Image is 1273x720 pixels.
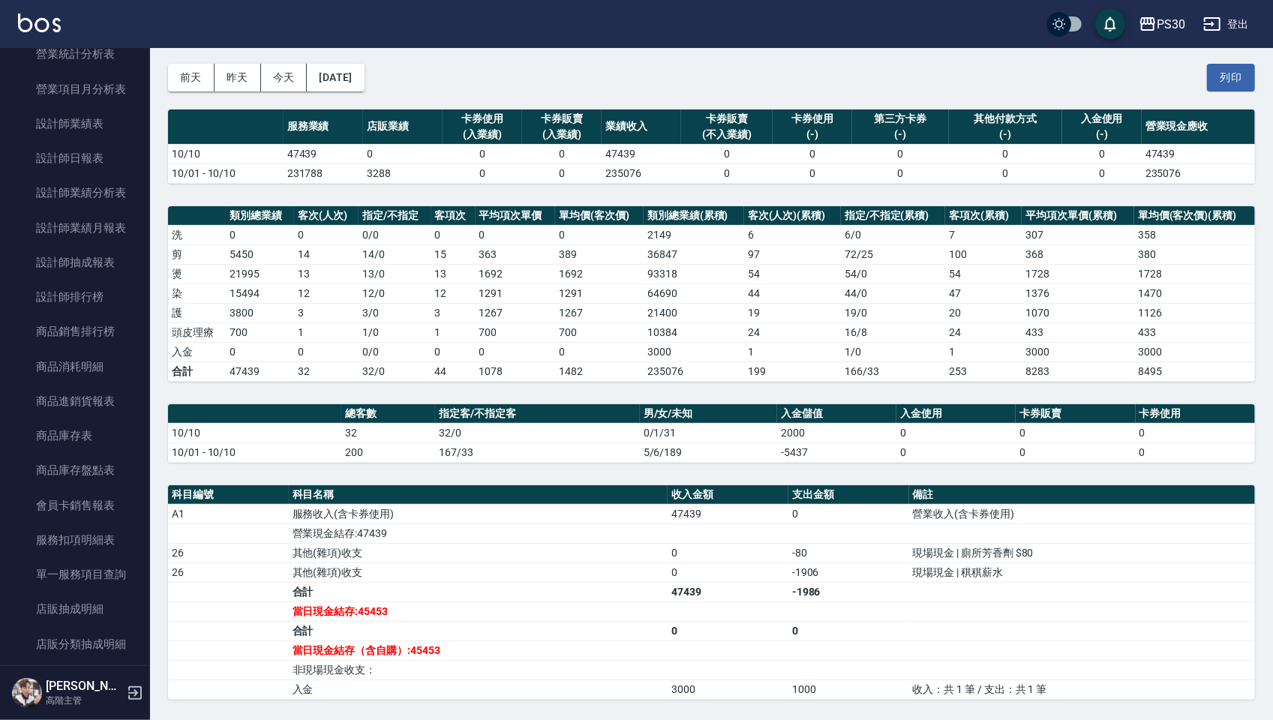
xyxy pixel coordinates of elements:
[226,361,294,381] td: 47439
[168,163,284,183] td: 10/01 - 10/10
[6,175,144,210] a: 設計師業績分析表
[6,384,144,418] a: 商品進銷貨報表
[1066,127,1138,142] div: (-)
[744,322,841,342] td: 24
[841,322,945,342] td: 16 / 8
[788,562,909,582] td: -1906
[644,244,744,264] td: 36847
[168,442,341,462] td: 10/01 - 10/10
[555,303,644,322] td: 1267
[46,679,122,694] h5: [PERSON_NAME]
[1142,109,1255,145] th: 營業現金應收
[476,264,556,283] td: 1692
[341,404,435,424] th: 總客數
[359,342,431,361] td: 0 / 0
[431,264,476,283] td: 13
[945,225,1022,244] td: 7
[945,264,1022,283] td: 54
[226,303,294,322] td: 3800
[644,206,744,226] th: 類別總業績(累積)
[6,141,144,175] a: 設計師日報表
[949,163,1062,183] td: 0
[359,303,431,322] td: 3 / 0
[226,342,294,361] td: 0
[168,244,226,264] td: 剪
[555,206,644,226] th: 單均價(客次價)
[788,621,909,640] td: 0
[555,342,644,361] td: 0
[841,225,945,244] td: 6 / 0
[294,303,359,322] td: 3
[909,562,1256,582] td: 現場現金 | 稘稘薪水
[359,361,431,381] td: 32/0
[168,303,226,322] td: 護
[896,442,1016,462] td: 0
[1066,111,1138,127] div: 入金使用
[1022,361,1134,381] td: 8283
[1134,225,1255,244] td: 358
[668,485,788,505] th: 收入金額
[341,423,435,442] td: 32
[359,206,431,226] th: 指定/不指定
[1142,163,1255,183] td: 235076
[168,361,226,381] td: 合計
[945,283,1022,303] td: 47
[526,111,598,127] div: 卡券販賣
[446,111,518,127] div: 卡券使用
[856,111,945,127] div: 第三方卡券
[776,127,848,142] div: (-)
[168,562,289,582] td: 26
[841,283,945,303] td: 44 / 0
[215,64,261,91] button: 昨天
[1022,322,1134,342] td: 433
[896,423,1016,442] td: 0
[909,543,1256,562] td: 現場現金 | 廁所芳香劑 $80
[226,244,294,264] td: 5450
[644,225,744,244] td: 2149
[307,64,364,91] button: [DATE]
[294,206,359,226] th: 客次(人次)
[6,661,144,696] a: 顧客入金餘額表
[1142,144,1255,163] td: 47439
[856,127,945,142] div: (-)
[788,504,909,523] td: 0
[363,163,443,183] td: 3288
[289,660,668,679] td: 非現場現金收支：
[476,361,556,381] td: 1078
[526,127,598,142] div: (入業績)
[435,404,640,424] th: 指定客/不指定客
[644,361,744,381] td: 235076
[476,322,556,342] td: 700
[1134,361,1255,381] td: 8495
[896,404,1016,424] th: 入金使用
[1062,163,1142,183] td: 0
[294,244,359,264] td: 14
[1016,404,1135,424] th: 卡券販賣
[777,442,896,462] td: -5437
[289,679,668,699] td: 入金
[909,679,1256,699] td: 收入：共 1 筆 / 支出：共 1 筆
[644,264,744,283] td: 93318
[644,342,744,361] td: 3000
[289,640,668,660] td: 當日現金結存（含自購）:45453
[909,485,1256,505] th: 備註
[226,283,294,303] td: 15494
[788,679,909,699] td: 1000
[841,244,945,264] td: 72 / 25
[1134,342,1255,361] td: 3000
[744,244,841,264] td: 97
[6,37,144,71] a: 營業統計分析表
[909,504,1256,523] td: 營業收入(含卡券使用)
[668,543,788,562] td: 0
[168,404,1255,463] table: a dense table
[788,543,909,562] td: -80
[359,264,431,283] td: 13 / 0
[945,244,1022,264] td: 100
[744,303,841,322] td: 19
[744,206,841,226] th: 客次(人次)(累積)
[744,264,841,283] td: 54
[681,163,773,183] td: 0
[777,404,896,424] th: 入金儲值
[6,245,144,280] a: 設計師抽成報表
[168,264,226,283] td: 燙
